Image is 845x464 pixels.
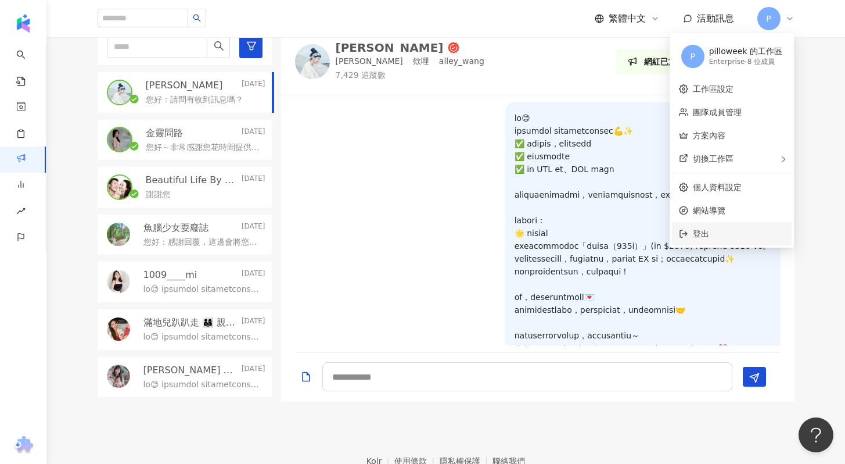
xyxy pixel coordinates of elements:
[16,42,39,87] a: search
[108,81,131,104] img: KOL Avatar
[336,56,403,67] p: [PERSON_NAME]
[336,70,484,81] p: 7,429 追蹤數
[246,41,257,51] span: filter
[146,174,239,187] p: Beautiful Life By GM
[697,13,734,24] span: 活動訊息
[146,79,223,92] p: [PERSON_NAME]
[693,84,733,94] a: 工作區設定
[295,42,484,81] a: KOL Avatar[PERSON_NAME][PERSON_NAME]欸哩alley_wang7,429 追蹤數
[143,331,261,343] p: lo😊 ipsumdol sitametconsec💪✨ ✅ adipis，elitsedd ✅ eiusmodte ✅ in UTL et、DOL magn aliquaenimadmi，ve...
[693,183,742,192] a: 個人資料設定
[242,269,265,281] p: [DATE]
[143,284,261,295] p: lo😊 ipsumdol sitametconsec💪✨ ✅ adipis，elitsedd ✅ eiusmodte ✅ in UTL et、DOL magn aliquaenimadmi，ve...
[143,237,261,248] p: 您好：感謝回覆，這邊會將您的報價跟團隊討論，有任何後續會再通知您，謝謝😊
[242,174,265,187] p: [DATE]
[108,176,131,199] img: KOL Avatar
[143,364,239,377] p: [PERSON_NAME] Diary。C妞日記 x 臘腸寶貝 Tila
[108,128,131,151] img: KOL Avatar
[413,56,429,67] p: 欸哩
[799,417,833,452] iframe: Help Scout Beacon - Open
[242,127,265,140] p: [DATE]
[609,12,646,25] span: 繁體中文
[143,222,208,234] p: 魚腦少女耍廢誌
[107,270,130,293] img: KOL Avatar
[300,363,312,390] button: Add a file
[439,56,484,67] p: alley_wang
[690,50,695,63] span: P
[515,112,771,380] p: lo😊 ipsumdol sitametconsec💪✨ ✅ adipis，elitsedd ✅ eiusmodte ✅ in UTL et、DOL magn aliquaenimadmi，ve...
[214,41,224,51] span: search
[693,204,785,217] span: 網站導覽
[193,14,201,22] span: search
[146,127,183,140] p: 金靈問路
[242,316,265,329] p: [DATE]
[146,94,243,106] p: 您好：請問有收到訊息嗎？
[242,79,265,92] p: [DATE]
[693,154,733,163] span: 切換工作區
[107,365,130,388] img: KOL Avatar
[644,55,769,68] p: 網紅已於[DATE] 19:47同意合作
[107,317,130,341] img: KOL Avatar
[693,108,742,117] a: 團隊成員管理
[143,379,261,391] p: lo😊 ipsumdol sitametconsec💪✨ ✅ adipis，elitsedd ✅ eiusmodte ✅ in UTL et、DOL magn aliquaenimadmi，ve...
[766,12,771,25] span: P
[143,316,239,329] p: 滿地兒趴趴走 👨‍👩‍👧 親子｜旅遊｜美食｜育兒日記
[16,199,26,226] span: rise
[107,223,130,246] img: KOL Avatar
[693,229,709,238] span: 登出
[780,156,787,163] span: right
[336,42,444,53] div: [PERSON_NAME]
[12,436,35,455] img: chrome extension
[693,131,725,140] a: 方案內容
[709,46,782,58] div: pilloweek 的工作區
[146,189,170,201] p: 謝謝您
[14,14,33,33] img: logo icon
[242,364,265,377] p: [DATE]
[295,44,330,79] img: KOL Avatar
[709,57,782,67] div: Enterprise - 8 位成員
[242,222,265,234] p: [DATE]
[143,269,197,281] p: 1009____mi
[146,142,261,154] p: 您好～非常感謝您花時間提供報價與網站🙏 我們基於一些內部考量，這次的合作可能需要先暫時擱置。 期待之後若有其他更合適的合作機會，可以再一起聊聊！ 祝您創作順利，工作一切順心😊🌸
[743,367,766,387] button: Send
